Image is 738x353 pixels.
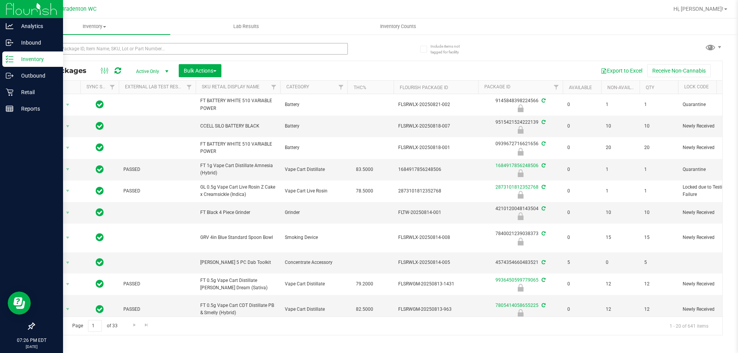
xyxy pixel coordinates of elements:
span: 78.5000 [352,186,377,197]
span: Hi, [PERSON_NAME]! [673,6,723,12]
span: Sync from Compliance System [540,231,545,236]
span: Sync from Compliance System [540,206,545,211]
div: Locked due to Testing Failure [477,191,564,199]
span: In Sync [96,99,104,110]
span: 1 [644,187,673,195]
div: Newly Received [477,238,564,245]
span: 12 [644,280,673,288]
span: Battery [285,101,343,108]
a: Inventory [18,18,170,35]
a: Qty [646,85,654,90]
span: 1 [606,101,635,108]
span: In Sync [96,121,104,131]
a: External Lab Test Result [125,84,185,89]
inline-svg: Outbound [6,72,13,80]
span: Battery [285,123,343,130]
span: FLSRWLX-20250818-001 [398,144,474,151]
span: 0 [567,209,597,216]
span: PASSED [123,280,191,288]
span: FT BATTERY WHITE 510 VARIABLE POWER [200,97,276,112]
a: Sku Retail Display Name [202,84,259,89]
inline-svg: Analytics [6,22,13,30]
span: 79.2000 [352,278,377,290]
span: PASSED [123,187,191,195]
span: FLSRWLX-20250818-007 [398,123,474,130]
a: Available [569,85,592,90]
span: 10 [644,209,673,216]
span: select [63,207,73,218]
a: Inventory Counts [322,18,474,35]
input: Search Package ID, Item Name, SKU, Lot or Part Number... [34,43,348,55]
span: Vape Cart Live Rosin [285,187,343,195]
a: 1684917856248506 [495,163,539,168]
span: In Sync [96,232,104,243]
span: Sync from Compliance System [540,260,545,265]
div: 9145848398224566 [477,97,564,112]
span: select [63,99,73,110]
a: Lab Results [170,18,322,35]
span: Smoking Device [285,234,343,241]
span: 10 [606,123,635,130]
span: 0 [567,306,597,313]
span: FLSRWLX-20250814-008 [398,234,474,241]
span: 0 [567,101,597,108]
span: In Sync [96,164,104,175]
span: select [63,121,73,132]
span: Newly Received [683,209,731,216]
span: select [63,164,73,175]
p: Inbound [13,38,60,47]
span: All Packages [40,66,94,75]
span: 1 [644,101,673,108]
div: Newly Received [477,148,564,156]
a: Filter [106,81,119,94]
a: Go to the last page [141,320,152,330]
a: Filter [550,81,563,94]
span: Newly Received [683,144,731,151]
span: In Sync [96,142,104,153]
span: Include items not tagged for facility [430,43,469,55]
p: Reports [13,104,60,113]
span: GRV 4in Blue Standard Spoon Bowl [200,234,276,241]
span: FT 1g Vape Cart Distillate Amnesia (Hybrid) [200,162,276,177]
span: 0 [567,280,597,288]
span: 1 [644,166,673,173]
span: Newly Received [683,280,731,288]
span: select [63,232,73,243]
a: Filter [183,81,196,94]
a: Filter [268,81,280,94]
span: 0 [567,234,597,241]
p: Outbound [13,71,60,80]
span: Concentrate Accessory [285,259,343,266]
span: Page of 33 [66,320,124,332]
p: Retail [13,88,60,97]
span: Bradenton WC [61,6,96,12]
span: select [63,304,73,315]
span: Inventory [18,23,170,30]
button: Export to Excel [596,64,647,77]
span: Quarantine [683,101,731,108]
inline-svg: Inbound [6,39,13,46]
span: 0 [567,123,597,130]
p: Analytics [13,22,60,31]
span: select [63,143,73,153]
a: THC% [354,85,366,90]
span: Vape Cart Distillate [285,306,343,313]
span: FLSRWLX-20250814-005 [398,259,474,266]
span: 0 [567,166,597,173]
a: Filter [335,81,347,94]
span: 12 [606,280,635,288]
span: 0 [567,144,597,151]
span: [PERSON_NAME] 5 PC Dab Toolkit [200,259,276,266]
span: 10 [644,123,673,130]
span: Sync from Compliance System [540,119,545,125]
span: PASSED [123,166,191,173]
div: 0939672716621656 [477,140,564,155]
span: Lab Results [223,23,269,30]
p: 07:26 PM EDT [3,337,60,344]
span: GL 0.5g Vape Cart Live Rosin Z Cake x Creamsickle (Indica) [200,184,276,198]
span: In Sync [96,207,104,218]
span: Sync from Compliance System [540,163,545,168]
span: FT 0.5g Vape Cart CDT Distillate PB & Smelly (Hybrid) [200,302,276,317]
iframe: Resource center [8,292,31,315]
div: Newly Received [477,126,564,134]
